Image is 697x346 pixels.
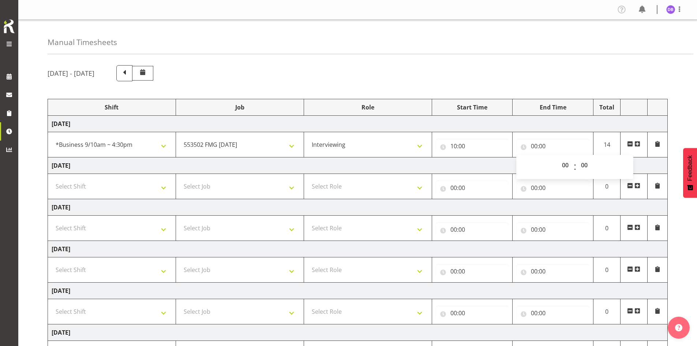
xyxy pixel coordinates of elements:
[516,103,589,112] div: End Time
[516,264,589,279] input: Click to select...
[574,158,576,176] span: :
[48,38,117,46] h4: Manual Timesheets
[436,264,509,279] input: Click to select...
[683,148,697,198] button: Feedback - Show survey
[516,139,589,153] input: Click to select...
[48,157,668,174] td: [DATE]
[436,139,509,153] input: Click to select...
[675,324,682,331] img: help-xxl-2.png
[48,69,94,77] h5: [DATE] - [DATE]
[593,174,621,199] td: 0
[597,103,617,112] div: Total
[516,306,589,320] input: Click to select...
[687,155,693,181] span: Feedback
[48,324,668,341] td: [DATE]
[48,199,668,216] td: [DATE]
[308,103,428,112] div: Role
[2,18,16,34] img: Rosterit icon logo
[180,103,300,112] div: Job
[48,241,668,257] td: [DATE]
[436,306,509,320] input: Click to select...
[593,132,621,157] td: 14
[593,299,621,324] td: 0
[436,103,509,112] div: Start Time
[436,222,509,237] input: Click to select...
[52,103,172,112] div: Shift
[516,222,589,237] input: Click to select...
[516,181,589,195] input: Click to select...
[48,283,668,299] td: [DATE]
[593,257,621,283] td: 0
[666,5,675,14] img: dawn-belshaw1857.jpg
[48,116,668,132] td: [DATE]
[436,181,509,195] input: Click to select...
[593,216,621,241] td: 0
